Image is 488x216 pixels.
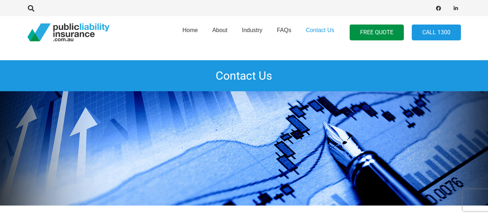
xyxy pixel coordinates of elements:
[277,27,291,33] span: FAQs
[27,23,109,41] a: pli_logotransparent
[451,3,461,13] a: LinkedIn
[412,25,461,41] a: Call 1300
[242,27,262,33] span: Industry
[433,3,444,13] a: Facebook
[212,27,228,33] span: About
[350,25,404,41] a: FREE QUOTE
[24,5,39,12] a: Search
[306,27,334,33] span: Contact Us
[182,27,198,33] span: Home
[175,14,205,51] a: Home
[234,14,269,51] a: Industry
[269,14,298,51] a: FAQs
[298,14,341,51] a: Contact Us
[205,14,235,51] a: About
